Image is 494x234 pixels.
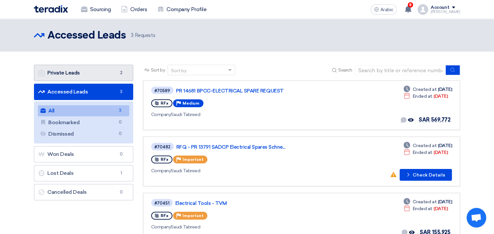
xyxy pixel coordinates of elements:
[38,70,80,76] font: Private Leads
[38,170,73,176] font: Lost Deals
[151,112,200,117] font: Saudi Tabreed
[175,200,339,206] a: Electrical Tools - TVM
[151,224,200,230] font: Saudi Tabreed
[116,107,124,114] span: 3
[371,4,397,15] button: Arabic
[117,170,125,176] span: 1
[183,157,203,162] span: Important
[38,89,88,95] font: Accessed Leads
[434,149,448,156] font: [DATE]
[438,198,452,205] font: [DATE]
[176,144,340,150] a: RFQ - PR 13791 SADCP Electrical Spares Schne...
[40,131,74,137] font: Dismissed
[355,65,446,75] input: Search by title or reference number
[38,151,74,157] font: Won Deals
[116,119,124,126] span: 0
[117,89,125,95] span: 3
[161,101,168,106] span: RFx
[467,208,486,227] a: Open chat
[418,4,428,15] img: profile_test.png
[34,165,133,181] a: Lost Deals1
[151,224,171,230] span: Company
[413,173,445,177] font: Check Details
[438,86,452,93] font: [DATE]
[90,6,111,13] font: Sourcing
[183,213,203,218] span: Important
[408,2,413,8] span: 8
[413,198,437,205] span: Created at
[48,29,126,42] h2: Accessed Leads
[76,2,116,17] a: Sourcing
[151,112,171,117] span: Company
[183,101,199,106] span: Medium
[419,117,450,123] span: SAR 569,772
[38,189,87,195] font: Cancelled Deals
[135,32,155,38] font: Requests
[161,213,168,218] span: RFx
[400,169,452,181] button: Check Details
[151,168,200,174] font: Saudi Tabreed
[176,88,339,94] a: PR 14681 BPCC-ELECTRICAL SPARE REQUEST
[434,93,448,100] font: [DATE]
[117,70,125,76] span: 2
[413,86,437,93] span: Created at
[40,108,55,114] font: All
[431,10,460,14] div: [PERSON_NAME]
[116,2,152,17] a: Orders
[154,145,170,149] div: #70482
[130,6,147,13] font: Orders
[161,157,168,162] span: RFx
[413,93,432,100] span: Ended at
[154,89,170,93] div: #70589
[171,67,186,74] div: Sort by
[413,149,432,156] span: Ended at
[338,67,352,74] span: Search
[438,142,452,149] font: [DATE]
[431,5,449,10] div: Account
[116,130,124,137] span: 0
[380,8,393,12] span: Arabic
[34,146,133,162] a: Won Deals0
[151,168,171,174] span: Company
[413,142,437,149] span: Created at
[131,32,134,38] span: 3
[413,205,432,212] span: Ended at
[434,205,448,212] font: [DATE]
[40,119,79,125] font: Bookmarked
[151,67,165,74] span: Sort by
[34,65,133,81] a: Private Leads2
[154,201,169,205] div: #70451
[34,84,133,100] a: Accessed Leads3
[117,189,125,195] span: 0
[34,184,133,200] a: Cancelled Deals0
[34,5,68,13] img: Teradix logo
[117,151,125,158] span: 0
[167,6,206,13] font: Company Profile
